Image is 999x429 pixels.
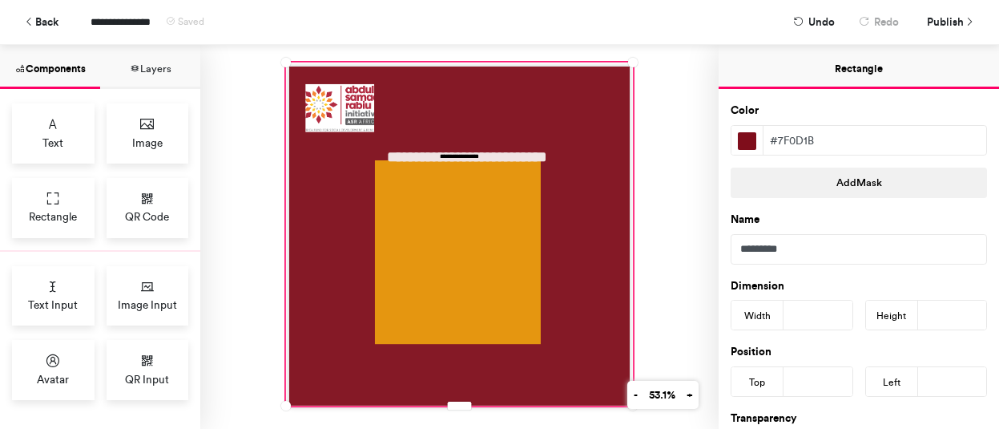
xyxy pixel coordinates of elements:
div: Left [866,367,918,398]
span: Avatar [37,371,69,387]
span: Text Input [28,297,78,313]
label: Position [731,344,771,360]
button: Back [16,8,66,36]
button: Layers [100,45,200,89]
span: Saved [178,16,204,27]
span: QR Code [125,208,169,225]
label: Transparency [731,411,797,427]
span: Rectangle [29,208,77,225]
div: Top [731,367,783,398]
iframe: Drift Widget Chat Controller [919,349,980,410]
div: Width [731,301,783,331]
button: - [627,381,643,409]
label: Dimension [731,278,784,294]
span: Image Input [118,297,177,313]
span: Text [42,135,63,151]
div: #7f0d1b [763,126,986,155]
span: Publish [927,8,964,36]
button: Publish [915,8,983,36]
span: QR Input [125,371,169,387]
button: + [680,381,699,409]
label: Name [731,212,759,228]
span: Undo [808,8,835,36]
button: 53.1% [643,381,681,409]
button: Undo [785,8,843,36]
button: Rectangle [719,45,999,89]
label: Color [731,103,759,119]
span: Image [132,135,163,151]
button: AddMask [731,168,987,198]
div: Height [866,301,918,331]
